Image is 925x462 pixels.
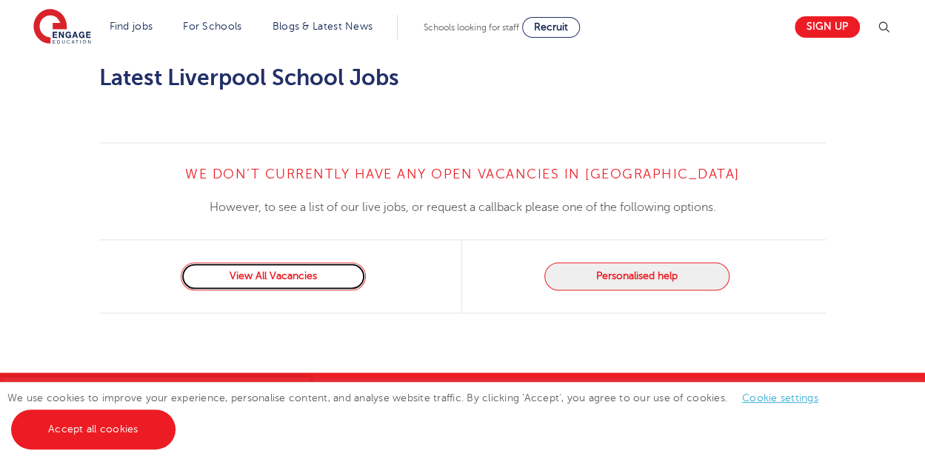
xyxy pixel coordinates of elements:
a: Recruit [522,17,580,38]
span: We use cookies to improve your experience, personalise content, and analyse website traffic. By c... [7,392,833,435]
h4: We don’t currently have any open vacancies in [GEOGRAPHIC_DATA] [99,165,826,183]
a: Blogs & Latest News [273,21,373,32]
a: Find jobs [110,21,153,32]
span: Recruit [534,21,568,33]
p: However, to see a list of our live jobs, or request a callback please one of the following options. [99,198,826,217]
button: Personalised help [544,262,729,290]
a: Accept all cookies [11,409,176,449]
a: For Schools [183,21,241,32]
a: Cookie settings [742,392,818,404]
span: Schools looking for staff [424,22,519,33]
a: Sign up [795,16,860,38]
h2: Latest Liverpool School Jobs [99,65,826,90]
button: Close [281,377,311,406]
a: View All Vacancies [181,262,366,290]
img: Engage Education [33,9,91,46]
